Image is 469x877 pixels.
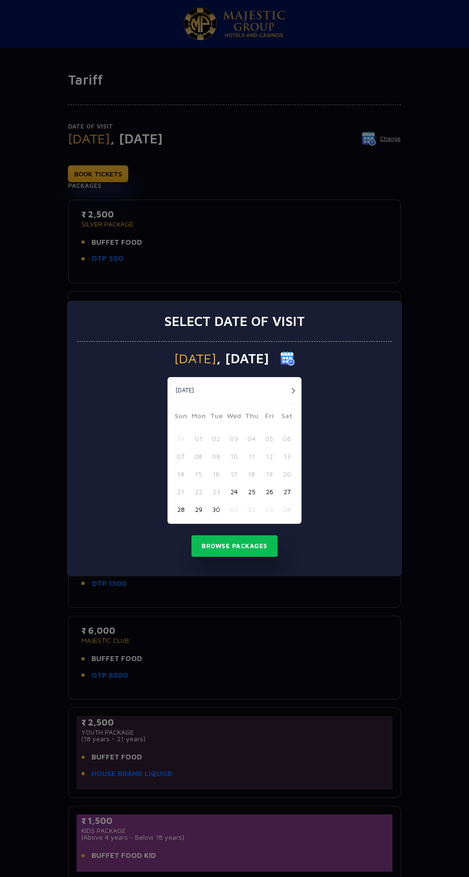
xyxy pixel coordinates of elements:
button: 12 [260,447,278,465]
button: Browse Packages [191,535,278,557]
button: 29 [190,500,207,518]
button: 13 [278,447,296,465]
button: 02 [207,430,225,447]
span: Mon [190,411,207,424]
button: 04 [243,430,260,447]
button: 26 [260,483,278,500]
button: 15 [190,465,207,483]
span: [DATE] [174,352,216,365]
h3: Select date of visit [164,313,305,329]
button: 06 [278,430,296,447]
button: [DATE] [170,383,199,398]
button: 08 [190,447,207,465]
button: 24 [225,483,243,500]
button: 05 [260,430,278,447]
button: 03 [260,500,278,518]
button: 23 [207,483,225,500]
button: 01 [225,500,243,518]
button: 31 [172,430,190,447]
span: Thu [243,411,260,424]
button: 17 [225,465,243,483]
button: 07 [172,447,190,465]
button: 02 [243,500,260,518]
button: 20 [278,465,296,483]
button: 10 [225,447,243,465]
span: Fri [260,411,278,424]
span: Sat [278,411,296,424]
button: 21 [172,483,190,500]
button: 09 [207,447,225,465]
button: 04 [278,500,296,518]
span: , [DATE] [216,352,269,365]
button: 03 [225,430,243,447]
button: 01 [190,430,207,447]
button: 11 [243,447,260,465]
button: 30 [207,500,225,518]
button: 25 [243,483,260,500]
button: 27 [278,483,296,500]
span: Sun [172,411,190,424]
button: 19 [260,465,278,483]
button: 28 [172,500,190,518]
img: calender icon [280,351,295,366]
button: 14 [172,465,190,483]
button: 16 [207,465,225,483]
button: 18 [243,465,260,483]
button: 22 [190,483,207,500]
span: Tue [207,411,225,424]
span: Wed [225,411,243,424]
